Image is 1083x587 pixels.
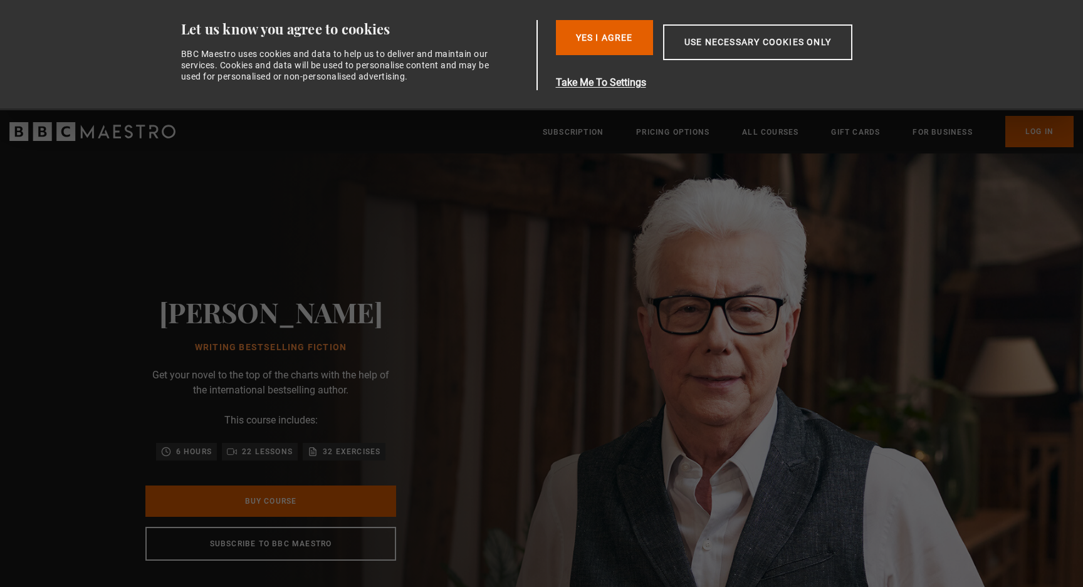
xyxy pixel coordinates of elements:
[224,413,318,428] p: This course includes:
[556,75,912,90] button: Take Me To Settings
[242,445,293,458] p: 22 lessons
[181,20,532,38] div: Let us know you agree to cookies
[663,24,852,60] button: Use necessary cookies only
[1005,116,1074,147] a: Log In
[181,48,497,83] div: BBC Maestro uses cookies and data to help us to deliver and maintain our services. Cookies and da...
[159,296,383,328] h2: [PERSON_NAME]
[636,126,709,138] a: Pricing Options
[176,445,212,458] p: 6 hours
[543,126,604,138] a: Subscription
[543,116,1074,147] nav: Primary
[831,126,880,138] a: Gift Cards
[159,343,383,353] h1: Writing Bestselling Fiction
[742,126,798,138] a: All Courses
[145,486,396,517] a: Buy Course
[323,445,380,458] p: 32 exercises
[9,122,175,141] svg: BBC Maestro
[913,126,972,138] a: For business
[145,368,396,398] p: Get your novel to the top of the charts with the help of the international bestselling author.
[145,527,396,561] a: Subscribe to BBC Maestro
[556,20,653,55] button: Yes I Agree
